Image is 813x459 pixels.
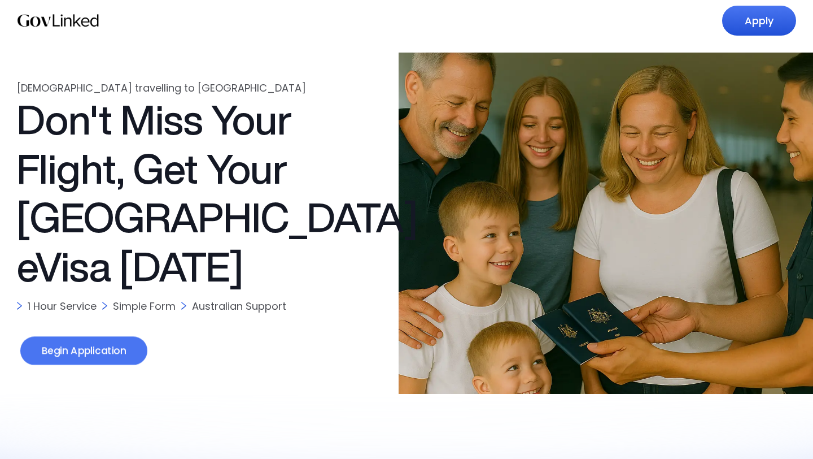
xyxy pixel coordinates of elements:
[113,299,176,313] div: Simple Form
[20,337,147,366] a: Begin Application
[17,95,368,291] h1: Don't Miss Your Flight, Get Your [GEOGRAPHIC_DATA] eVisa [DATE]
[722,6,796,36] a: Apply
[17,81,368,95] div: [DEMOGRAPHIC_DATA] travelling to [GEOGRAPHIC_DATA]
[17,10,100,32] a: home
[102,302,107,310] img: Icon 10
[181,302,186,310] img: Icon 10
[17,302,22,310] img: Icon 10
[192,299,286,313] div: Australian Support
[28,299,97,313] div: 1 Hour Service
